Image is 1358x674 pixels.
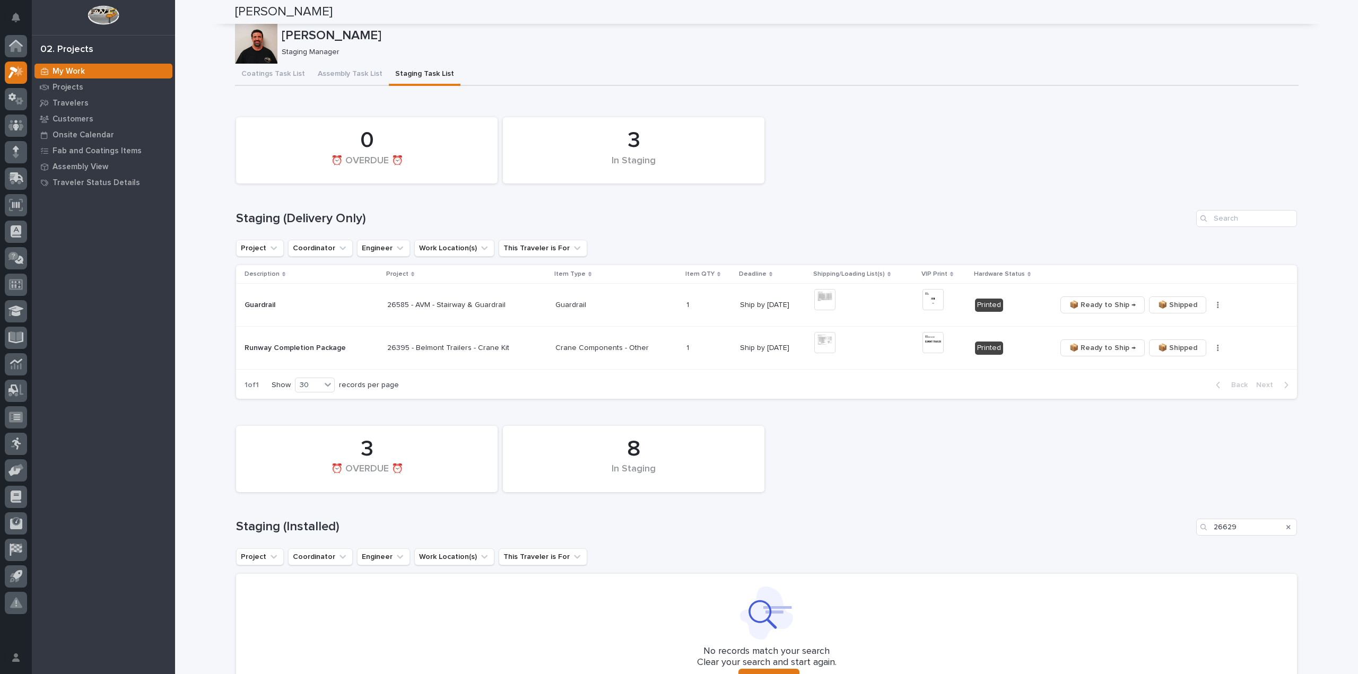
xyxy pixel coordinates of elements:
p: Deadline [739,268,767,280]
p: My Work [53,67,85,76]
div: In Staging [521,463,746,486]
div: ⏰ OVERDUE ⏰ [254,463,480,486]
div: Notifications [13,13,27,30]
span: 📦 Ready to Ship → [1069,342,1136,354]
p: [PERSON_NAME] [282,28,1294,43]
p: Description [245,268,280,280]
button: Coordinator [288,548,353,565]
a: Fab and Coatings Items [32,143,175,159]
span: Next [1256,380,1279,390]
a: Assembly View [32,159,175,174]
h1: Staging (Installed) [236,519,1192,535]
p: Customers [53,115,93,124]
p: records per page [339,381,399,390]
div: 30 [295,380,321,391]
p: 1 [686,342,691,353]
a: My Work [32,63,175,79]
input: Search [1196,210,1297,227]
button: Back [1207,380,1252,390]
div: 3 [521,127,746,154]
button: Coatings Task List [235,64,311,86]
h1: Staging (Delivery Only) [236,211,1192,226]
p: VIP Print [921,268,947,280]
div: In Staging [521,155,746,178]
a: Onsite Calendar [32,127,175,143]
span: 📦 Shipped [1158,299,1197,311]
p: Guardrail [245,299,277,310]
p: Clear your search and start again. [697,657,837,669]
p: Runway Completion Package [245,342,348,353]
p: Traveler Status Details [53,178,140,188]
p: 26585 - AVM - Stairway & Guardrail [387,301,547,310]
button: Notifications [5,6,27,29]
button: 📦 Ready to Ship → [1060,296,1145,313]
p: Shipping/Loading List(s) [813,268,885,280]
a: Customers [32,111,175,127]
div: Printed [975,342,1003,355]
tr: GuardrailGuardrail 26585 - AVM - Stairway & GuardrailGuardrail11 Ship by [DATE]Printed📦 Ready to ... [236,284,1297,327]
input: Search [1196,519,1297,536]
span: 📦 Ready to Ship → [1069,299,1136,311]
p: Projects [53,83,83,92]
div: ⏰ OVERDUE ⏰ [254,155,480,178]
p: Ship by [DATE] [740,301,806,310]
a: Travelers [32,95,175,111]
button: Engineer [357,240,410,257]
span: 📦 Shipped [1158,342,1197,354]
p: Crane Components - Other [555,344,678,353]
button: Next [1252,380,1297,390]
div: 0 [254,127,480,154]
p: Fab and Coatings Items [53,146,142,156]
button: 📦 Shipped [1149,339,1206,356]
div: Printed [975,299,1003,312]
button: Project [236,548,284,565]
button: Staging Task List [389,64,460,86]
p: Travelers [53,99,89,108]
button: This Traveler is For [499,240,587,257]
p: Item Type [554,268,586,280]
button: Work Location(s) [414,240,494,257]
div: 8 [521,436,746,462]
button: Work Location(s) [414,548,494,565]
button: Coordinator [288,240,353,257]
span: Back [1225,380,1248,390]
button: This Traveler is For [499,548,587,565]
p: Ship by [DATE] [740,344,806,353]
p: 1 [686,299,691,310]
p: Staging Manager [282,48,1290,57]
p: Project [386,268,408,280]
a: Projects [32,79,175,95]
p: 1 of 1 [236,372,267,398]
p: Onsite Calendar [53,130,114,140]
a: Traveler Status Details [32,174,175,190]
p: Hardware Status [974,268,1025,280]
button: 📦 Ready to Ship → [1060,339,1145,356]
p: No records match your search [249,646,1284,658]
p: Show [272,381,291,390]
p: Assembly View [53,162,108,172]
div: 02. Projects [40,44,93,56]
p: Guardrail [555,301,678,310]
tr: Runway Completion PackageRunway Completion Package 26395 - Belmont Trailers - Crane KitCrane Comp... [236,327,1297,370]
img: Workspace Logo [88,5,119,25]
button: Engineer [357,548,410,565]
button: Project [236,240,284,257]
h2: [PERSON_NAME] [235,4,333,20]
div: 3 [254,436,480,462]
p: Item QTY [685,268,715,280]
p: 26395 - Belmont Trailers - Crane Kit [387,344,547,353]
button: 📦 Shipped [1149,296,1206,313]
button: Assembly Task List [311,64,389,86]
